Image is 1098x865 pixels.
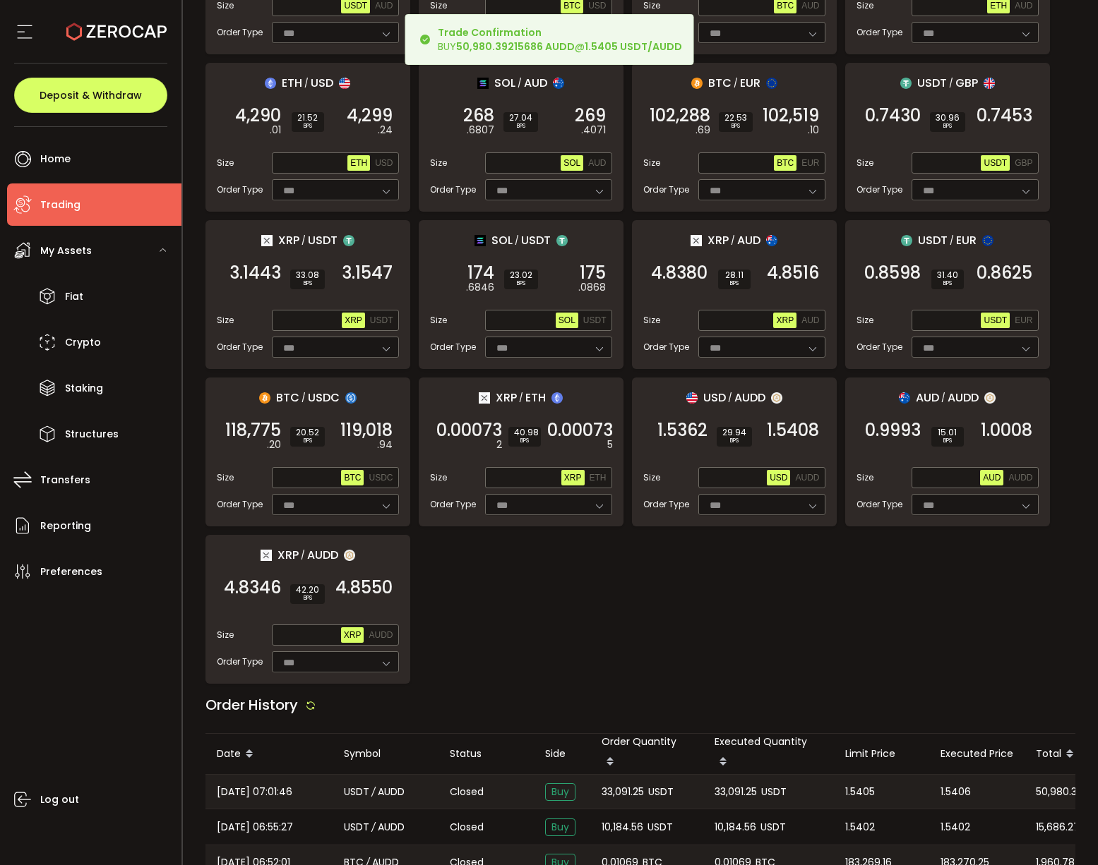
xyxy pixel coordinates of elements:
span: Order Type [857,341,902,353]
span: 33,091.25 [715,784,757,800]
button: XRP [561,470,585,485]
i: BPS [509,122,532,131]
span: 268 [463,109,494,123]
div: Executed Quantity [703,734,834,774]
span: XRP [344,630,362,640]
span: 4.8550 [335,581,393,595]
span: 23.02 [510,271,532,279]
span: AUD [983,473,1001,483]
img: xrp_portfolio.png [261,235,273,246]
span: Order Type [857,26,902,39]
span: BTC [276,389,299,406]
i: BPS [937,437,958,445]
em: / [518,77,522,90]
button: USDC [366,470,395,485]
img: usd_portfolio.svg [686,392,698,404]
span: Size [430,471,447,484]
span: Order Type [430,183,476,196]
span: Order History [205,695,298,715]
span: AUD [588,158,606,168]
span: Size [643,157,660,169]
span: Size [857,471,873,484]
span: 0.00073 [436,423,502,437]
span: USDT [344,784,369,800]
b: 1.5405 USDT/AUDD [585,40,682,54]
span: Size [643,471,660,484]
span: 20.52 [296,428,319,437]
span: 15.01 [937,428,958,437]
span: 174 [467,266,494,280]
span: 30.96 [936,114,960,122]
span: Order Type [217,655,263,668]
span: Size [857,314,873,327]
span: Transfers [40,470,90,490]
span: XRP [776,315,794,325]
em: / [371,784,376,800]
span: AUDD [734,389,765,406]
span: USDC [369,473,393,483]
div: Limit Price [834,746,929,762]
span: XRP [278,546,299,564]
span: USDT [344,819,369,835]
i: BPS [937,279,958,288]
span: USDT [370,315,393,325]
img: xrp_portfolio.png [691,235,702,246]
span: 3.1443 [229,266,281,280]
em: / [731,234,735,247]
span: AUD [916,389,939,406]
span: Crypto [65,332,101,353]
span: 0.7430 [865,109,921,123]
button: AUDD [366,627,395,643]
button: EUR [1012,313,1035,328]
span: BTC [563,1,580,11]
span: Order Type [217,498,263,511]
span: USDT [648,784,674,800]
button: ETH [347,155,370,171]
span: 0.8625 [977,266,1032,280]
span: 1.5362 [657,423,708,437]
span: USD [311,74,333,92]
span: 4.8346 [224,581,281,595]
div: Order Quantity [590,734,703,774]
span: USD [588,1,606,11]
span: Buy [545,818,575,836]
span: 21.52 [297,114,318,122]
span: 22.53 [724,114,747,122]
span: ETH [590,473,607,483]
img: eur_portfolio.svg [766,78,777,89]
span: 42.20 [296,586,319,594]
button: USDT [580,313,609,328]
span: Staking [65,378,103,399]
span: EUR [740,74,760,92]
div: BUY @ [438,25,682,54]
em: .4071 [581,123,606,138]
span: EUR [1015,315,1032,325]
img: eth_portfolio.svg [551,392,563,404]
button: BTC [774,155,796,171]
span: Size [643,314,660,327]
span: ETH [525,389,546,406]
span: AUDD [307,546,338,564]
span: Size [430,314,447,327]
em: / [304,77,309,90]
em: / [302,392,306,404]
span: EUR [956,231,977,249]
span: XRP [345,315,362,325]
span: USDT [984,158,1007,168]
i: BPS [296,437,319,445]
span: AUD [1015,1,1032,11]
span: XRP [564,473,582,483]
img: xrp_portfolio.png [261,550,272,561]
span: GBP [955,74,978,92]
span: BTC [777,158,794,168]
em: / [371,819,376,835]
button: USDT [367,313,396,328]
span: 33.08 [296,271,319,279]
span: Closed [450,785,484,799]
span: Preferences [40,562,102,582]
span: USDT [917,74,947,92]
em: / [950,234,954,247]
span: USDT [761,784,787,800]
span: AUDD [378,819,405,835]
i: BPS [514,437,535,445]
